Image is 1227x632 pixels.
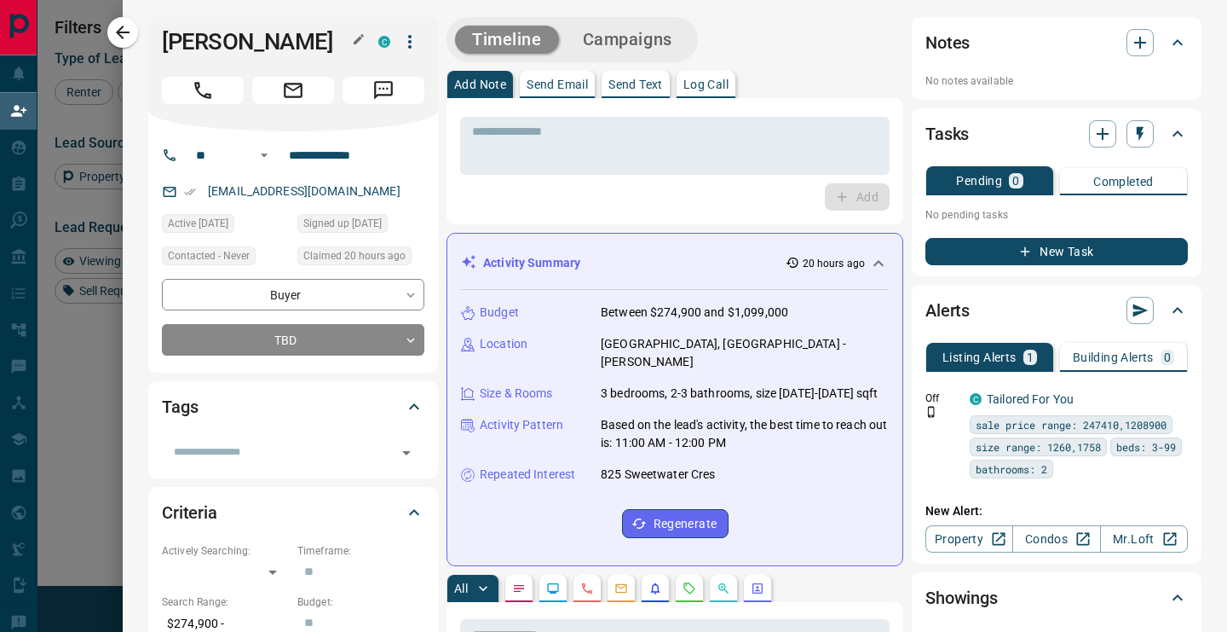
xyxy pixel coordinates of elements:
button: New Task [925,238,1188,265]
p: Repeated Interest [480,466,575,484]
p: Add Note [454,78,506,90]
a: Mr.Loft [1100,525,1188,553]
p: Budget: [297,594,424,610]
a: Property [925,525,1013,553]
p: Between $274,900 and $1,099,000 [601,304,788,322]
span: Signed up [DATE] [303,215,382,232]
p: 825 Sweetwater Cres [601,466,716,484]
div: Activity Summary20 hours ago [461,247,889,279]
div: condos.ca [970,393,982,405]
p: Location [480,335,527,353]
p: 0 [1164,351,1171,363]
p: Pending [956,175,1002,187]
span: Contacted - Never [168,247,250,264]
p: Off [925,391,959,406]
p: Completed [1093,176,1154,188]
div: Notes [925,22,1188,63]
span: Active [DATE] [168,215,228,232]
svg: Notes [512,582,526,595]
p: Activity Pattern [480,416,563,434]
div: Showings [925,577,1188,618]
p: Actively Searching: [162,543,289,559]
span: size range: 1260,1758 [976,438,1101,455]
p: Listing Alerts [942,351,1017,363]
button: Campaigns [566,26,689,54]
p: Budget [480,304,519,322]
p: 20 hours ago [803,256,865,271]
a: Tailored For You [987,392,1074,406]
button: Open [395,441,418,465]
p: Activity Summary [483,254,580,272]
h2: Tasks [925,120,969,148]
div: Tue Aug 12 2025 [297,246,424,270]
div: TBD [162,324,424,356]
a: Condos [1012,525,1100,553]
svg: Email Verified [184,186,196,198]
div: Tue Aug 12 2025 [162,214,289,238]
div: Buyer [162,279,424,310]
svg: Emails [614,582,628,595]
p: Building Alerts [1073,351,1154,363]
h1: [PERSON_NAME] [162,28,353,55]
p: All [454,583,468,594]
p: Search Range: [162,594,289,610]
svg: Agent Actions [751,582,764,595]
p: No notes available [925,73,1188,89]
p: 0 [1012,175,1019,187]
svg: Requests [683,582,696,595]
button: Open [254,145,274,165]
span: Message [343,77,424,104]
div: Tags [162,386,424,427]
span: sale price range: 247410,1208900 [976,416,1167,433]
svg: Lead Browsing Activity [546,582,560,595]
h2: Tags [162,393,198,420]
button: Regenerate [622,509,729,538]
p: Log Call [683,78,729,90]
div: Criteria [162,492,424,533]
svg: Calls [580,582,594,595]
div: condos.ca [378,36,390,48]
h2: Alerts [925,297,970,324]
span: beds: 3-99 [1116,438,1176,455]
p: Size & Rooms [480,385,553,403]
h2: Criteria [162,499,217,526]
div: Tasks [925,113,1188,154]
p: 1 [1027,351,1034,363]
p: 3 bedrooms, 2-3 bathrooms, size [DATE]-[DATE] sqft [601,385,878,403]
p: [GEOGRAPHIC_DATA], [GEOGRAPHIC_DATA] - [PERSON_NAME] [601,335,889,371]
svg: Push Notification Only [925,406,937,418]
span: Email [252,77,334,104]
div: Alerts [925,290,1188,331]
p: Timeframe: [297,543,424,559]
svg: Opportunities [717,582,730,595]
p: Based on the lead's activity, the best time to reach out is: 11:00 AM - 12:00 PM [601,416,889,452]
h2: Notes [925,29,970,56]
div: Tue Aug 12 2025 [297,214,424,238]
button: Timeline [455,26,559,54]
a: [EMAIL_ADDRESS][DOMAIN_NAME] [208,184,400,198]
p: Send Email [527,78,588,90]
p: No pending tasks [925,202,1188,228]
svg: Listing Alerts [648,582,662,595]
span: Call [162,77,244,104]
p: Send Text [608,78,663,90]
span: bathrooms: 2 [976,461,1047,478]
p: New Alert: [925,502,1188,520]
h2: Showings [925,584,998,612]
span: Claimed 20 hours ago [303,247,406,264]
